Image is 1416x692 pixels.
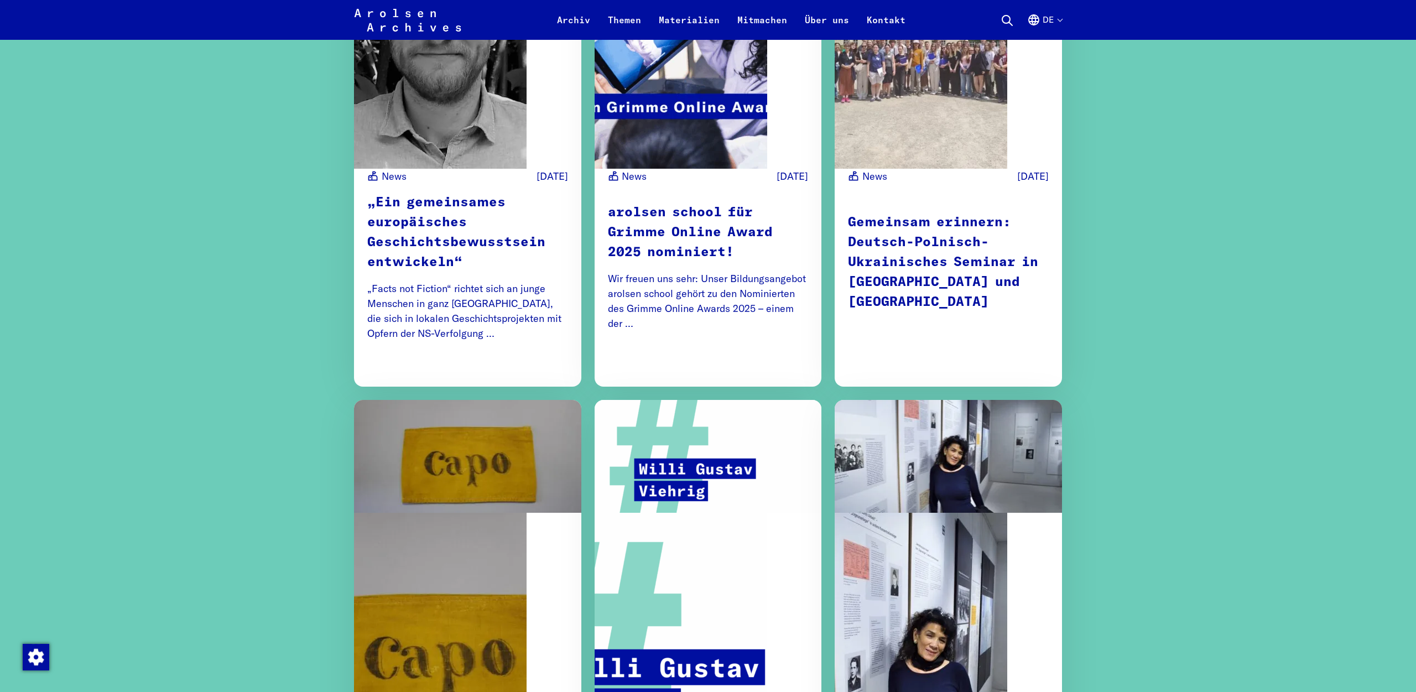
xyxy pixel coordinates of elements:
[650,13,728,40] a: Materialien
[862,169,887,184] span: News
[796,13,858,40] a: Über uns
[382,169,407,184] span: News
[608,271,809,331] p: Wir freuen uns sehr: Unser Bildungsangebot arolsen school gehört zu den Nominierten des Grimme On...
[1017,169,1049,184] time: [DATE]
[858,13,914,40] a: Kontakt
[367,192,568,272] p: „Ein gemeinsames europäisches Geschichtsbewusstsein entwickeln“
[23,644,49,670] img: Zustimmung ändern
[548,7,914,33] nav: Primär
[367,281,568,341] p: „Facts not Fiction“ richtet sich an junge Menschen in ganz [GEOGRAPHIC_DATA], die sich in lokalen...
[548,13,599,40] a: Archiv
[777,169,808,184] time: [DATE]
[622,169,647,184] span: News
[608,202,809,262] p: arolsen school für Grimme Online Award 2025 nominiert!
[537,169,568,184] time: [DATE]
[728,13,796,40] a: Mitmachen
[1027,13,1062,40] button: Deutsch, Sprachauswahl
[599,13,650,40] a: Themen
[848,212,1049,312] p: Gemeinsam erinnern: Deutsch-Polnisch-Ukrainisches Seminar in [GEOGRAPHIC_DATA] und [GEOGRAPHIC_DATA]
